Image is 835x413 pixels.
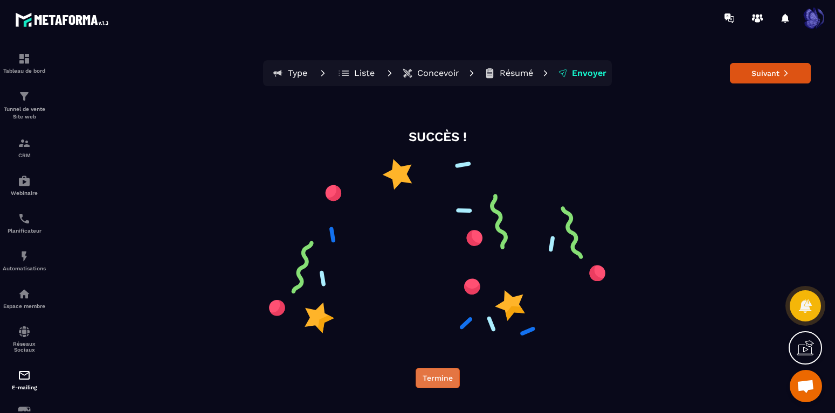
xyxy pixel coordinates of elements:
[3,384,46,390] p: E-mailing
[3,166,46,204] a: automationsautomationsWebinaire
[332,62,381,84] button: Liste
[3,361,46,398] a: emailemailE-mailing
[288,68,307,79] p: Type
[3,129,46,166] a: formationformationCRM
[730,63,811,83] button: Suivant
[18,137,31,150] img: formation
[3,317,46,361] a: social-networksocial-networkRéseaux Sociaux
[3,265,46,271] p: Automatisations
[3,228,46,234] p: Planificateur
[481,62,536,84] button: Résumé
[3,204,46,242] a: schedulerschedulerPlanificateur
[354,68,375,79] p: Liste
[18,90,31,103] img: formation
[18,174,31,187] img: automations
[3,106,46,121] p: Tunnel de vente Site web
[265,62,314,84] button: Type
[417,68,459,79] p: Concevoir
[3,152,46,158] p: CRM
[500,68,533,79] p: Résumé
[18,52,31,65] img: formation
[18,288,31,300] img: automations
[3,341,46,353] p: Réseaux Sociaux
[18,369,31,382] img: email
[18,250,31,263] img: automations
[3,68,46,74] p: Tableau de bord
[416,368,460,388] button: Termine
[409,128,467,146] p: SUCCÈS !
[399,62,463,84] button: Concevoir
[3,303,46,309] p: Espace membre
[555,62,610,84] button: Envoyer
[3,279,46,317] a: automationsautomationsEspace membre
[18,212,31,225] img: scheduler
[3,82,46,129] a: formationformationTunnel de vente Site web
[3,242,46,279] a: automationsautomationsAutomatisations
[790,370,822,402] div: Open chat
[18,325,31,338] img: social-network
[15,10,112,30] img: logo
[3,44,46,82] a: formationformationTableau de bord
[572,68,606,79] p: Envoyer
[3,190,46,196] p: Webinaire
